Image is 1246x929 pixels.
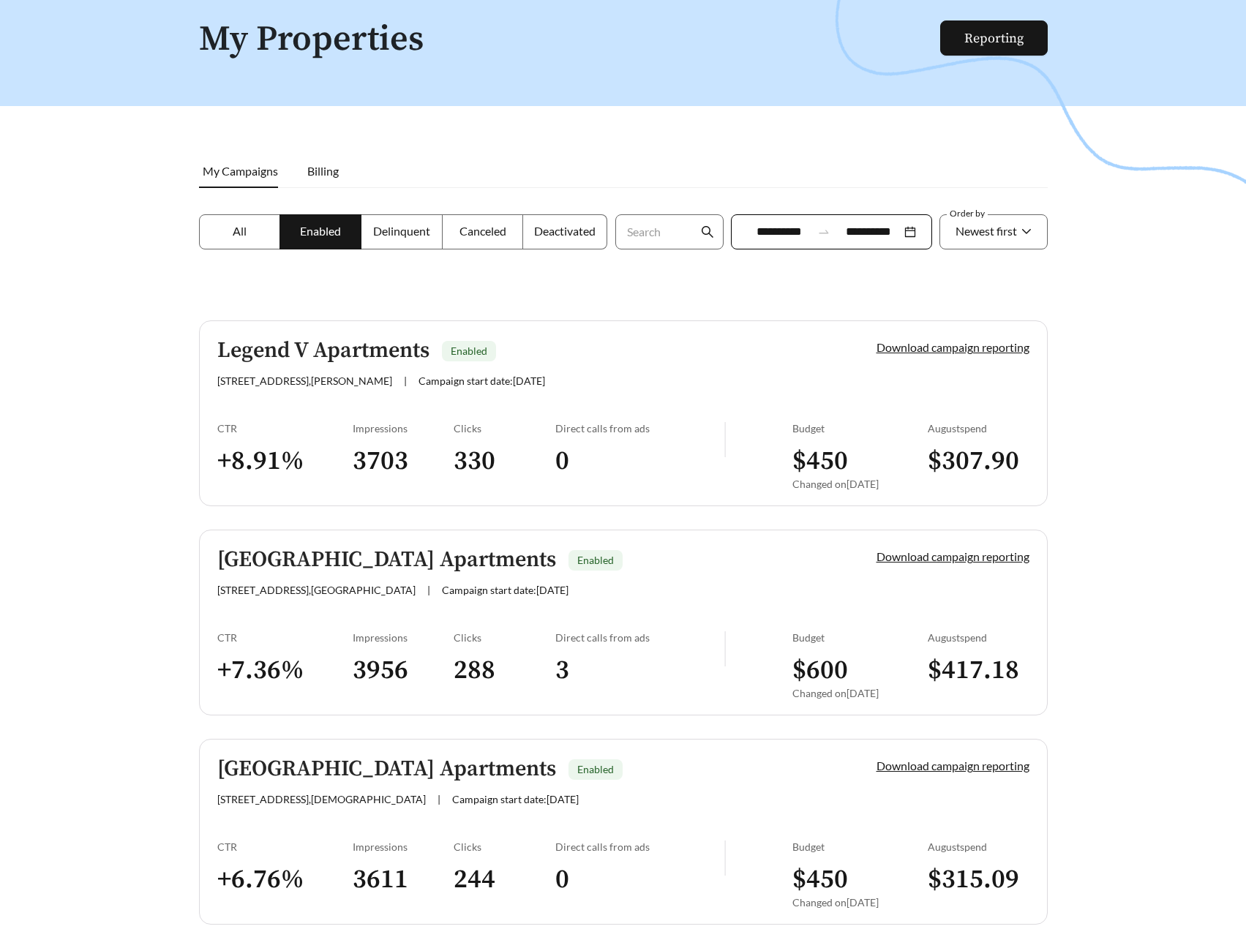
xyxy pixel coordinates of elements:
span: Campaign start date: [DATE] [419,375,545,387]
span: Canceled [459,224,506,238]
h3: 330 [454,445,555,478]
h3: $ 315.09 [928,863,1029,896]
a: Download campaign reporting [877,759,1029,772]
h3: 0 [555,863,724,896]
span: search [701,225,714,238]
span: swap-right [817,225,830,238]
span: | [427,584,430,596]
div: Direct calls from ads [555,422,724,435]
div: August spend [928,631,1029,644]
div: CTR [217,631,353,644]
span: | [404,375,407,387]
div: CTR [217,840,353,853]
span: [STREET_ADDRESS] , [DEMOGRAPHIC_DATA] [217,793,426,805]
div: CTR [217,422,353,435]
span: Newest first [956,224,1017,238]
h3: + 8.91 % [217,445,353,478]
span: Delinquent [373,224,430,238]
span: Enabled [300,224,341,238]
div: Direct calls from ads [555,840,724,853]
h3: 3611 [353,863,454,896]
a: Reporting [964,30,1024,47]
span: Billing [307,164,339,178]
span: Campaign start date: [DATE] [442,584,568,596]
h5: [GEOGRAPHIC_DATA] Apartments [217,757,556,781]
img: line [724,840,726,876]
img: line [724,631,726,666]
h3: 3 [555,654,724,687]
span: Enabled [451,345,487,357]
h1: My Properties [199,20,942,59]
div: Changed on [DATE] [792,896,928,909]
div: Budget [792,631,928,644]
h3: $ 600 [792,654,928,687]
a: Download campaign reporting [877,549,1029,563]
span: [STREET_ADDRESS] , [PERSON_NAME] [217,375,392,387]
span: My Campaigns [203,164,278,178]
a: [GEOGRAPHIC_DATA] ApartmentsEnabled[STREET_ADDRESS],[DEMOGRAPHIC_DATA]|Campaign start date:[DATE]... [199,739,1048,925]
h3: $ 307.90 [928,445,1029,478]
button: Reporting [940,20,1048,56]
div: Budget [792,422,928,435]
a: Download campaign reporting [877,340,1029,354]
h5: [GEOGRAPHIC_DATA] Apartments [217,548,556,572]
div: Clicks [454,840,555,853]
div: Impressions [353,631,454,644]
h3: 3956 [353,654,454,687]
div: Clicks [454,422,555,435]
a: Legend V ApartmentsEnabled[STREET_ADDRESS],[PERSON_NAME]|Campaign start date:[DATE]Download campa... [199,320,1048,506]
span: Enabled [577,763,614,775]
h3: 0 [555,445,724,478]
div: Impressions [353,840,454,853]
span: [STREET_ADDRESS] , [GEOGRAPHIC_DATA] [217,584,416,596]
div: Budget [792,840,928,853]
div: Impressions [353,422,454,435]
h3: $ 450 [792,445,928,478]
span: All [233,224,247,238]
span: Campaign start date: [DATE] [452,793,579,805]
span: | [438,793,440,805]
img: line [724,422,726,457]
span: to [817,225,830,238]
h3: 3703 [353,445,454,478]
div: Changed on [DATE] [792,478,928,490]
span: Enabled [577,554,614,566]
div: Changed on [DATE] [792,687,928,699]
div: Clicks [454,631,555,644]
h3: + 6.76 % [217,863,353,896]
div: August spend [928,422,1029,435]
h3: $ 417.18 [928,654,1029,687]
h3: 288 [454,654,555,687]
h3: $ 450 [792,863,928,896]
div: August spend [928,840,1029,853]
h3: 244 [454,863,555,896]
a: [GEOGRAPHIC_DATA] ApartmentsEnabled[STREET_ADDRESS],[GEOGRAPHIC_DATA]|Campaign start date:[DATE]D... [199,530,1048,715]
div: Direct calls from ads [555,631,724,644]
h3: + 7.36 % [217,654,353,687]
h5: Legend V Apartments [217,339,429,363]
span: Deactivated [534,224,596,238]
